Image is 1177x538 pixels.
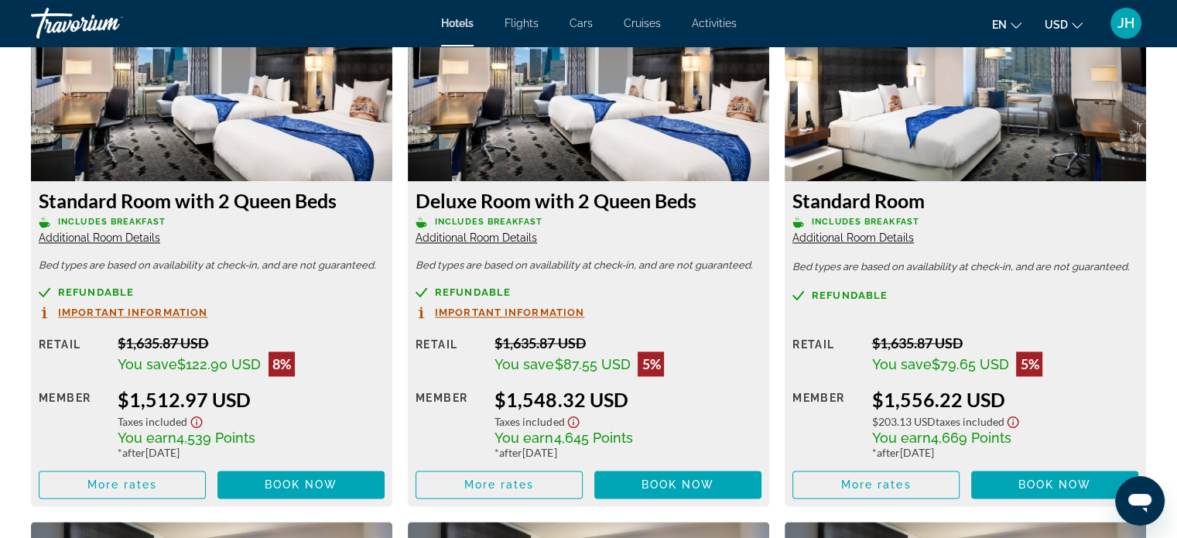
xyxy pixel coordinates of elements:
[118,430,176,446] span: You earn
[992,13,1021,36] button: Change language
[871,430,930,446] span: You earn
[812,290,888,300] span: Refundable
[416,260,761,271] p: Bed types are based on availability at check-in, and are not guaranteed.
[624,17,661,29] a: Cruises
[792,471,960,499] button: More rates
[871,415,935,428] span: $203.13 USD
[971,471,1138,499] button: Book now
[416,471,583,499] button: More rates
[39,260,385,271] p: Bed types are based on availability at check-in, and are not guaranteed.
[1106,7,1146,39] button: User Menu
[792,189,1138,212] h3: Standard Room
[1117,15,1134,31] span: JH
[58,287,134,297] span: Refundable
[435,217,542,227] span: Includes Breakfast
[416,388,483,459] div: Member
[217,471,385,499] button: Book now
[118,446,385,459] div: * [DATE]
[435,287,511,297] span: Refundable
[118,334,385,351] div: $1,635.87 USD
[1115,476,1165,526] iframe: Button to launch messaging window
[1045,19,1068,31] span: USD
[841,478,912,491] span: More rates
[265,478,338,491] span: Book now
[792,231,914,244] span: Additional Room Details
[494,430,553,446] span: You earn
[39,286,385,298] a: Refundable
[269,351,295,376] div: 8%
[1016,351,1042,376] div: 5%
[1045,13,1083,36] button: Change currency
[554,356,630,372] span: $87.55 USD
[441,17,474,29] a: Hotels
[871,388,1138,411] div: $1,556.22 USD
[39,388,106,459] div: Member
[812,217,919,227] span: Includes Breakfast
[792,262,1138,272] p: Bed types are based on availability at check-in, and are not guaranteed.
[187,411,206,429] button: Show Taxes and Fees disclaimer
[39,189,385,212] h3: Standard Room with 2 Queen Beds
[176,430,255,446] span: 4,539 Points
[31,3,186,43] a: Travorium
[494,334,761,351] div: $1,635.87 USD
[416,334,483,376] div: Retail
[642,478,715,491] span: Book now
[871,446,1138,459] div: * [DATE]
[464,478,535,491] span: More rates
[692,17,737,29] a: Activities
[638,351,664,376] div: 5%
[87,478,158,491] span: More rates
[118,415,187,428] span: Taxes included
[416,286,761,298] a: Refundable
[1018,478,1092,491] span: Book now
[435,307,584,317] span: Important Information
[505,17,539,29] a: Flights
[570,17,593,29] a: Cars
[931,356,1008,372] span: $79.65 USD
[792,388,860,459] div: Member
[792,290,1138,301] a: Refundable
[553,430,632,446] span: 4,645 Points
[118,356,177,372] span: You save
[416,306,584,319] button: Important Information
[58,307,207,317] span: Important Information
[499,446,522,459] span: after
[992,19,1007,31] span: en
[416,231,537,244] span: Additional Room Details
[39,231,160,244] span: Additional Room Details
[177,356,261,372] span: $122.90 USD
[935,415,1004,428] span: Taxes included
[39,306,207,319] button: Important Information
[871,334,1138,351] div: $1,635.87 USD
[564,411,583,429] button: Show Taxes and Fees disclaimer
[494,388,761,411] div: $1,548.32 USD
[930,430,1011,446] span: 4,669 Points
[416,189,761,212] h3: Deluxe Room with 2 Queen Beds
[39,334,106,376] div: Retail
[58,217,166,227] span: Includes Breakfast
[1004,411,1022,429] button: Show Taxes and Fees disclaimer
[494,356,554,372] span: You save
[871,356,931,372] span: You save
[876,446,899,459] span: after
[494,415,564,428] span: Taxes included
[792,334,860,376] div: Retail
[118,388,385,411] div: $1,512.97 USD
[122,446,145,459] span: after
[39,471,206,499] button: More rates
[594,471,761,499] button: Book now
[494,446,761,459] div: * [DATE]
